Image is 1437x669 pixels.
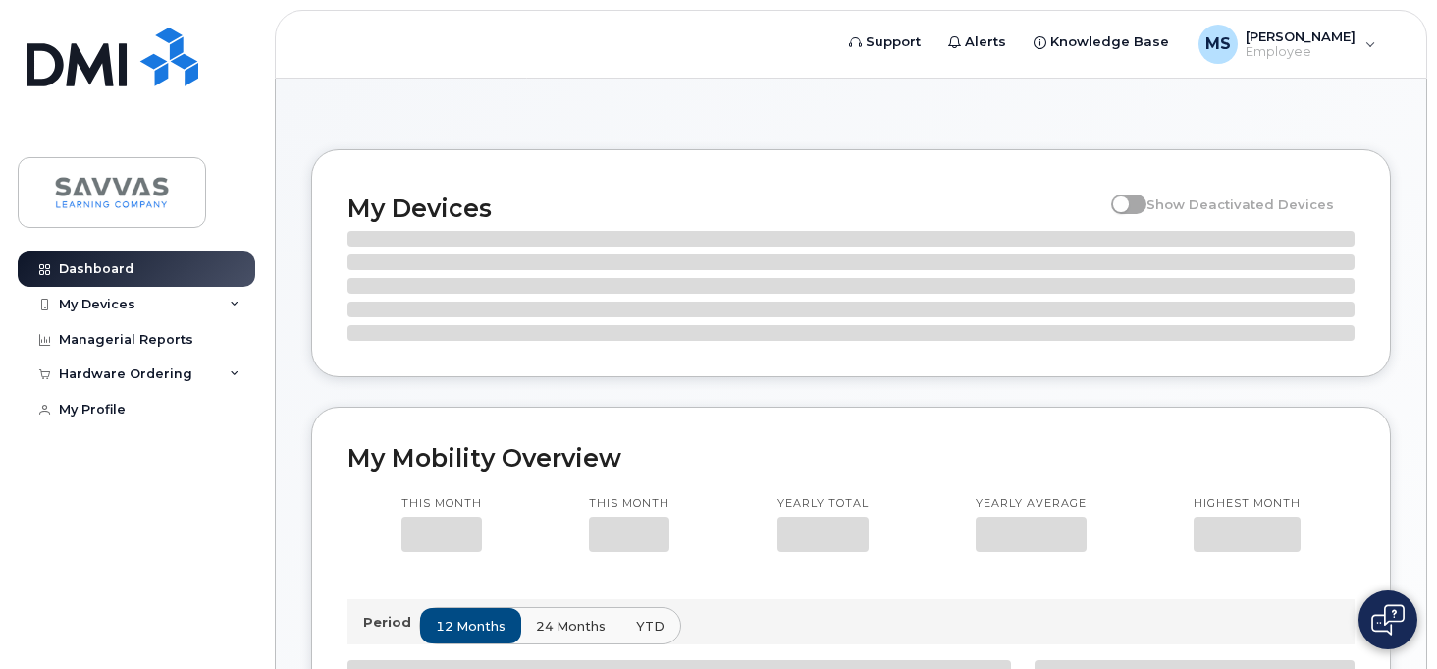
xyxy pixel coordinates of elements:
[1194,496,1301,512] p: Highest month
[1111,186,1127,201] input: Show Deactivated Devices
[347,194,1101,223] h2: My Devices
[536,617,606,636] span: 24 months
[347,443,1355,473] h2: My Mobility Overview
[976,496,1087,512] p: Yearly average
[636,617,665,636] span: YTD
[589,496,669,512] p: This month
[401,496,482,512] p: This month
[363,613,419,632] p: Period
[1146,196,1334,212] span: Show Deactivated Devices
[777,496,869,512] p: Yearly total
[1371,604,1405,636] img: Open chat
